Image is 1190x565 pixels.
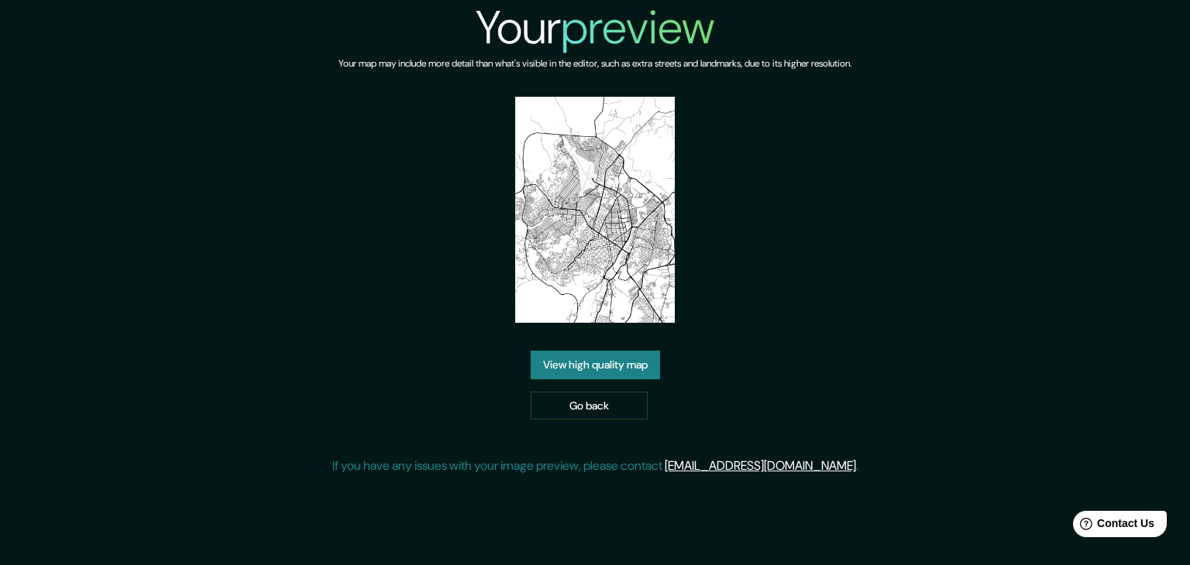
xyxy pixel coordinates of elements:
[339,56,851,72] h6: Your map may include more detail than what's visible in the editor, such as extra streets and lan...
[531,351,660,379] a: View high quality map
[332,457,858,475] p: If you have any issues with your image preview, please contact .
[531,392,648,420] a: Go back
[665,457,856,474] a: [EMAIL_ADDRESS][DOMAIN_NAME]
[1052,505,1173,548] iframe: Help widget launcher
[515,97,676,323] img: created-map-preview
